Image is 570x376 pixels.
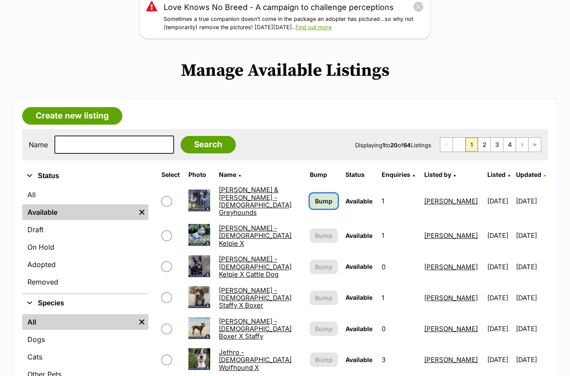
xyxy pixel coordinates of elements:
[22,222,148,237] a: Draft
[382,171,410,178] span: translation missing: en.admin.listings.index.attributes.enquiries
[22,349,148,365] a: Cats
[315,196,332,206] span: Bump
[22,274,148,290] a: Removed
[29,141,48,149] label: Name
[484,183,515,220] td: [DATE]
[516,220,547,251] td: [DATE]
[181,136,236,153] input: Search
[516,345,547,375] td: [DATE]
[315,355,332,364] span: Bump
[345,197,372,205] span: Available
[424,356,478,364] a: [PERSON_NAME]
[315,324,332,333] span: Bump
[529,138,541,152] a: Last page
[22,239,148,255] a: On Hold
[219,171,236,178] span: Name
[185,168,215,182] th: Photo
[345,294,372,301] span: Available
[158,168,184,182] th: Select
[390,142,398,149] strong: 20
[487,171,510,178] a: Listed
[345,232,372,239] span: Available
[491,138,503,152] a: Page 3
[378,183,420,220] td: 1
[487,171,506,178] span: Listed
[378,220,420,251] td: 1
[219,286,292,310] a: [PERSON_NAME] - [DEMOGRAPHIC_DATA] Staffy X Boxer
[424,263,478,271] a: [PERSON_NAME]
[382,142,385,149] strong: 1
[484,314,515,344] td: [DATE]
[22,257,148,272] a: Adopted
[345,263,372,270] span: Available
[345,356,372,363] span: Available
[516,138,528,152] a: Next page
[310,193,338,209] a: Bump
[22,185,148,293] div: Status
[219,186,292,217] a: [PERSON_NAME] & [PERSON_NAME] - [DEMOGRAPHIC_DATA] Greyhounds
[516,283,547,313] td: [DATE]
[22,107,122,125] a: Create new listing
[516,252,547,282] td: [DATE]
[22,332,148,347] a: Dogs
[310,352,338,367] button: Bump
[219,317,292,341] a: [PERSON_NAME] - [DEMOGRAPHIC_DATA] Boxer X Staffy
[306,168,342,182] th: Bump
[135,314,148,330] a: Remove filter
[22,298,148,309] button: Species
[424,197,478,205] a: [PERSON_NAME]
[164,1,394,13] a: Love Knows No Breed - A campaign to challenge perceptions
[219,348,292,372] a: Jethro - [DEMOGRAPHIC_DATA] Wolfhound X
[342,168,377,182] th: Status
[310,322,338,336] button: Bump
[516,171,541,178] span: Updated
[378,252,420,282] td: 0
[424,171,451,178] span: Listed by
[453,138,465,152] span: Previous page
[310,291,338,305] button: Bump
[345,325,372,332] span: Available
[424,294,478,302] a: [PERSON_NAME]
[440,138,453,152] span: First page
[22,314,135,330] a: All
[478,138,490,152] a: Page 2
[164,15,424,32] p: Sometimes a true companion doesn’t come in the package an adopter has pictured…so why not (tempor...
[484,220,515,251] td: [DATE]
[295,24,332,30] a: Find out more
[424,171,456,178] a: Listed by
[484,283,515,313] td: [DATE]
[424,231,478,240] a: [PERSON_NAME]
[403,142,411,149] strong: 64
[516,171,546,178] a: Updated
[310,228,338,243] button: Bump
[503,138,516,152] a: Page 4
[355,142,431,149] span: Displaying to of Listings
[315,262,332,271] span: Bump
[378,283,420,313] td: 1
[315,293,332,302] span: Bump
[516,183,547,220] td: [DATE]
[424,325,478,333] a: [PERSON_NAME]
[378,345,420,375] td: 3
[219,171,241,178] a: Name
[310,260,338,274] button: Bump
[135,204,148,220] a: Remove filter
[413,1,424,12] button: close
[484,345,515,375] td: [DATE]
[219,224,292,247] a: [PERSON_NAME] - [DEMOGRAPHIC_DATA] Kelpie X
[22,170,148,182] button: Status
[315,231,332,240] span: Bump
[382,171,415,178] a: Enquiries
[516,314,547,344] td: [DATE]
[22,187,148,203] a: All
[22,204,135,220] a: Available
[466,138,478,152] span: Page 1
[484,252,515,282] td: [DATE]
[378,314,420,344] td: 0
[219,255,292,278] a: [PERSON_NAME] - [DEMOGRAPHIC_DATA] Kelpie X Cattle Dog
[440,137,541,152] nav: Pagination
